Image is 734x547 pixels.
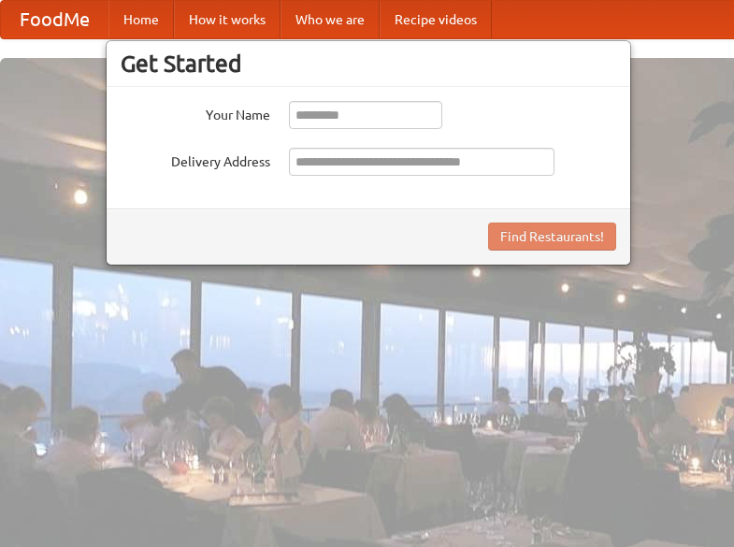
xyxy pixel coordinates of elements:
[121,148,270,171] label: Delivery Address
[108,1,174,38] a: Home
[488,223,616,251] button: Find Restaurants!
[121,50,616,78] h3: Get Started
[174,1,281,38] a: How it works
[380,1,492,38] a: Recipe videos
[121,101,270,124] label: Your Name
[281,1,380,38] a: Who we are
[1,1,108,38] a: FoodMe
